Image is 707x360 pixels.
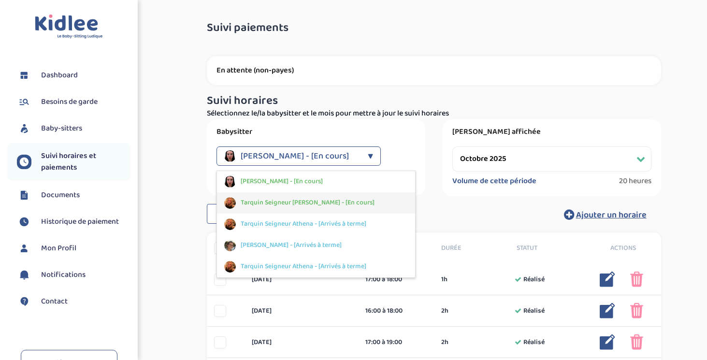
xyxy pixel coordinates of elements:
a: Contact [17,294,130,309]
img: modifier_bleu.png [600,303,615,318]
img: avatar_tarquin-seigneur-athena_2023_01_18_12_55_27.png [224,197,236,209]
a: Suivi horaires et paiements [17,150,130,173]
span: Notifications [41,269,86,281]
div: 17:00 à 18:00 [365,274,427,285]
img: avatar_savary-mathilde_2025_09_01_11_51_08.png [224,150,236,162]
span: Besoins de garde [41,96,98,108]
div: Durée [434,243,510,253]
span: Tarquin Seigneur Athena - [Arrivés à terme] [241,261,366,272]
span: Réalisé [523,274,545,285]
span: Baby-sitters [41,123,82,134]
img: suivihoraire.svg [17,155,31,169]
img: avatar_tarquin-seigneur-athena_2023_01_18_12_55_27.png [224,261,236,273]
a: Documents [17,188,130,202]
span: Tarquin Seigneur [PERSON_NAME] - [En cours] [241,198,375,208]
span: 1h [441,274,447,285]
span: Réalisé [523,337,545,347]
p: En attente (non-payes) [216,66,651,75]
button: Modifier mes horaires généraux [207,204,357,224]
img: logo.svg [35,14,103,39]
div: Statut [509,243,585,253]
span: Ajouter un horaire [576,208,647,222]
span: 20 heures [619,176,651,186]
a: Dashboard [17,68,130,83]
a: Notifications [17,268,130,282]
span: [PERSON_NAME] - [Arrivés à terme] [241,240,342,250]
img: profil.svg [17,241,31,256]
img: documents.svg [17,188,31,202]
div: Actions [585,243,661,253]
img: poubelle_rose.png [630,334,643,350]
div: [DATE] [245,306,358,316]
span: Suivi horaires et paiements [41,150,130,173]
label: Volume de cette période [452,176,536,186]
img: babysitters.svg [17,121,31,136]
img: modifier_bleu.png [600,334,615,350]
a: Besoins de garde [17,95,130,109]
span: Contact [41,296,68,307]
span: Dashboard [41,70,78,81]
span: 2h [441,337,448,347]
span: Tarquin Seigneur Athena - [Arrivés à terme] [241,219,366,229]
p: Sélectionnez le/la babysitter et le mois pour mettre à jour le suivi horaires [207,108,661,119]
img: dashboard.svg [17,68,31,83]
img: besoin.svg [17,95,31,109]
label: Babysitter [216,127,416,137]
img: poubelle_rose.png [630,303,643,318]
span: [PERSON_NAME] - [En cours] [241,146,349,166]
img: avatar_danos-sofia_2023_07_25_16_39_47.png [224,240,236,251]
span: 2h [441,306,448,316]
div: 16:00 à 18:00 [365,306,427,316]
h3: Suivi horaires [207,95,661,107]
img: avatar_tarquin-seigneur-athena_2023_01_18_12_55_27.png [224,218,236,230]
span: Réalisé [523,306,545,316]
img: modifier_bleu.png [600,272,615,287]
img: suivihoraire.svg [17,215,31,229]
span: Mon Profil [41,243,76,254]
span: Documents [41,189,80,201]
span: [PERSON_NAME] - [En cours] [241,176,323,187]
div: 17:00 à 19:00 [365,337,427,347]
img: contact.svg [17,294,31,309]
a: Mon Profil [17,241,130,256]
div: [DATE] [245,274,358,285]
img: avatar_savary-mathilde_2025_09_01_11_51_08.png [224,176,236,187]
img: notification.svg [17,268,31,282]
a: Historique de paiement [17,215,130,229]
img: poubelle_rose.png [630,272,643,287]
label: [PERSON_NAME] affichée [452,127,651,137]
div: [DATE] [245,337,358,347]
span: Suivi paiements [207,22,289,34]
div: ▼ [368,146,373,166]
span: Historique de paiement [41,216,119,228]
button: Ajouter un horaire [549,204,661,225]
a: Baby-sitters [17,121,130,136]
